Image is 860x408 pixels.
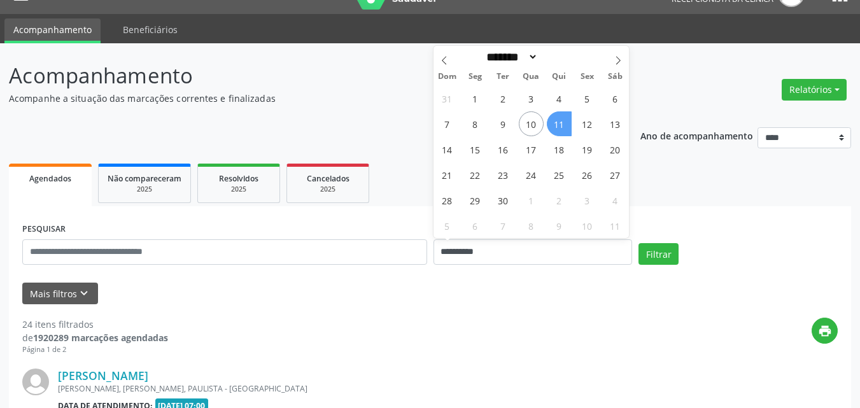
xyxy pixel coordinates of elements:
span: Dom [434,73,462,81]
label: PESQUISAR [22,220,66,239]
span: Setembro 25, 2025 [547,162,572,187]
select: Month [483,50,539,64]
div: 2025 [296,185,360,194]
div: 2025 [108,185,181,194]
span: Setembro 17, 2025 [519,137,544,162]
i: print [818,324,832,338]
button: Mais filtroskeyboard_arrow_down [22,283,98,305]
span: Qua [517,73,545,81]
span: Setembro 9, 2025 [491,111,516,136]
p: Acompanhamento [9,60,598,92]
span: Setembro 5, 2025 [575,86,600,111]
div: Página 1 de 2 [22,344,168,355]
span: Setembro 26, 2025 [575,162,600,187]
span: Setembro 8, 2025 [463,111,488,136]
span: Ter [489,73,517,81]
span: Setembro 4, 2025 [547,86,572,111]
span: Outubro 5, 2025 [435,213,460,238]
span: Setembro 23, 2025 [491,162,516,187]
span: Setembro 16, 2025 [491,137,516,162]
button: print [812,318,838,344]
span: Setembro 24, 2025 [519,162,544,187]
img: img [22,369,49,395]
span: Setembro 6, 2025 [603,86,628,111]
span: Outubro 10, 2025 [575,213,600,238]
span: Outubro 2, 2025 [547,188,572,213]
span: Setembro 12, 2025 [575,111,600,136]
strong: 1920289 marcações agendadas [33,332,168,344]
span: Setembro 30, 2025 [491,188,516,213]
span: Outubro 4, 2025 [603,188,628,213]
span: Setembro 19, 2025 [575,137,600,162]
span: Outubro 3, 2025 [575,188,600,213]
span: Agendados [29,173,71,184]
span: Setembro 18, 2025 [547,137,572,162]
span: Setembro 20, 2025 [603,137,628,162]
span: Sex [573,73,601,81]
span: Outubro 11, 2025 [603,213,628,238]
span: Setembro 27, 2025 [603,162,628,187]
span: Setembro 13, 2025 [603,111,628,136]
span: Outubro 8, 2025 [519,213,544,238]
button: Relatórios [782,79,847,101]
span: Cancelados [307,173,349,184]
p: Acompanhe a situação das marcações correntes e finalizadas [9,92,598,105]
span: Resolvidos [219,173,258,184]
span: Sáb [601,73,629,81]
span: Setembro 1, 2025 [463,86,488,111]
span: Setembro 10, 2025 [519,111,544,136]
a: Acompanhamento [4,18,101,43]
span: Setembro 7, 2025 [435,111,460,136]
a: [PERSON_NAME] [58,369,148,383]
span: Qui [545,73,573,81]
span: Setembro 28, 2025 [435,188,460,213]
span: Seg [461,73,489,81]
p: Ano de acompanhamento [640,127,753,143]
div: de [22,331,168,344]
span: Setembro 3, 2025 [519,86,544,111]
span: Outubro 6, 2025 [463,213,488,238]
span: Outubro 9, 2025 [547,213,572,238]
span: Setembro 15, 2025 [463,137,488,162]
div: [PERSON_NAME], [PERSON_NAME], PAULISTA - [GEOGRAPHIC_DATA] [58,383,647,394]
span: Setembro 2, 2025 [491,86,516,111]
span: Outubro 1, 2025 [519,188,544,213]
span: Outubro 7, 2025 [491,213,516,238]
input: Year [538,50,580,64]
span: Não compareceram [108,173,181,184]
i: keyboard_arrow_down [77,286,91,300]
a: Beneficiários [114,18,187,41]
span: Setembro 14, 2025 [435,137,460,162]
span: Agosto 31, 2025 [435,86,460,111]
div: 2025 [207,185,271,194]
button: Filtrar [638,243,679,265]
span: Setembro 11, 2025 [547,111,572,136]
span: Setembro 22, 2025 [463,162,488,187]
span: Setembro 29, 2025 [463,188,488,213]
div: 24 itens filtrados [22,318,168,331]
span: Setembro 21, 2025 [435,162,460,187]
